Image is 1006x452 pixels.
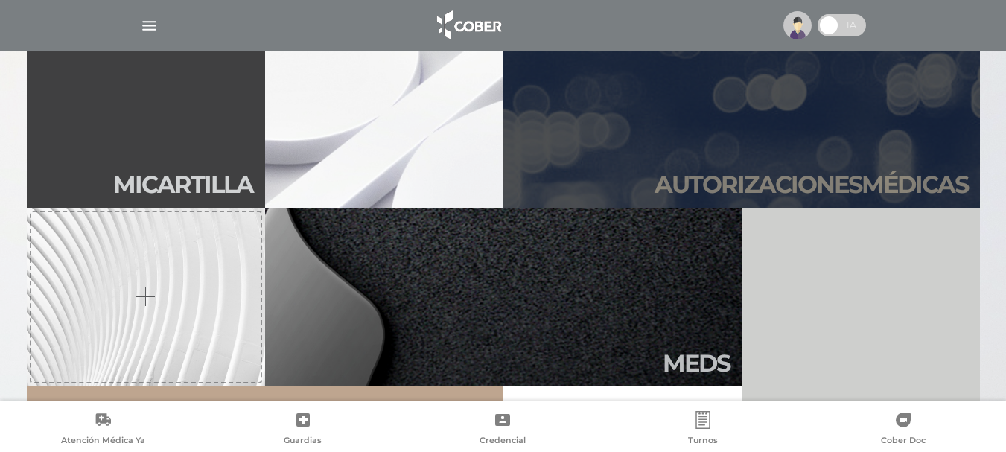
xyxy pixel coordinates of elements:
a: Meds [265,208,742,386]
img: Cober_menu-lines-white.svg [140,16,159,35]
h2: Mi car tilla [113,171,253,199]
a: Atención Médica Ya [3,411,203,449]
img: logo_cober_home-white.png [429,7,507,43]
a: Micartilla [27,29,265,208]
a: Credencial [403,411,603,449]
h2: Meds [663,349,730,378]
img: profile-placeholder.svg [783,11,812,39]
a: Autorizacionesmédicas [503,29,980,208]
span: Cober Doc [881,435,926,448]
span: Guardias [284,435,322,448]
span: Atención Médica Ya [61,435,145,448]
span: Turnos [688,435,718,448]
h2: Autori zaciones médicas [655,171,968,199]
a: Guardias [203,411,404,449]
a: Cober Doc [803,411,1003,449]
span: Credencial [480,435,526,448]
a: Turnos [603,411,803,449]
